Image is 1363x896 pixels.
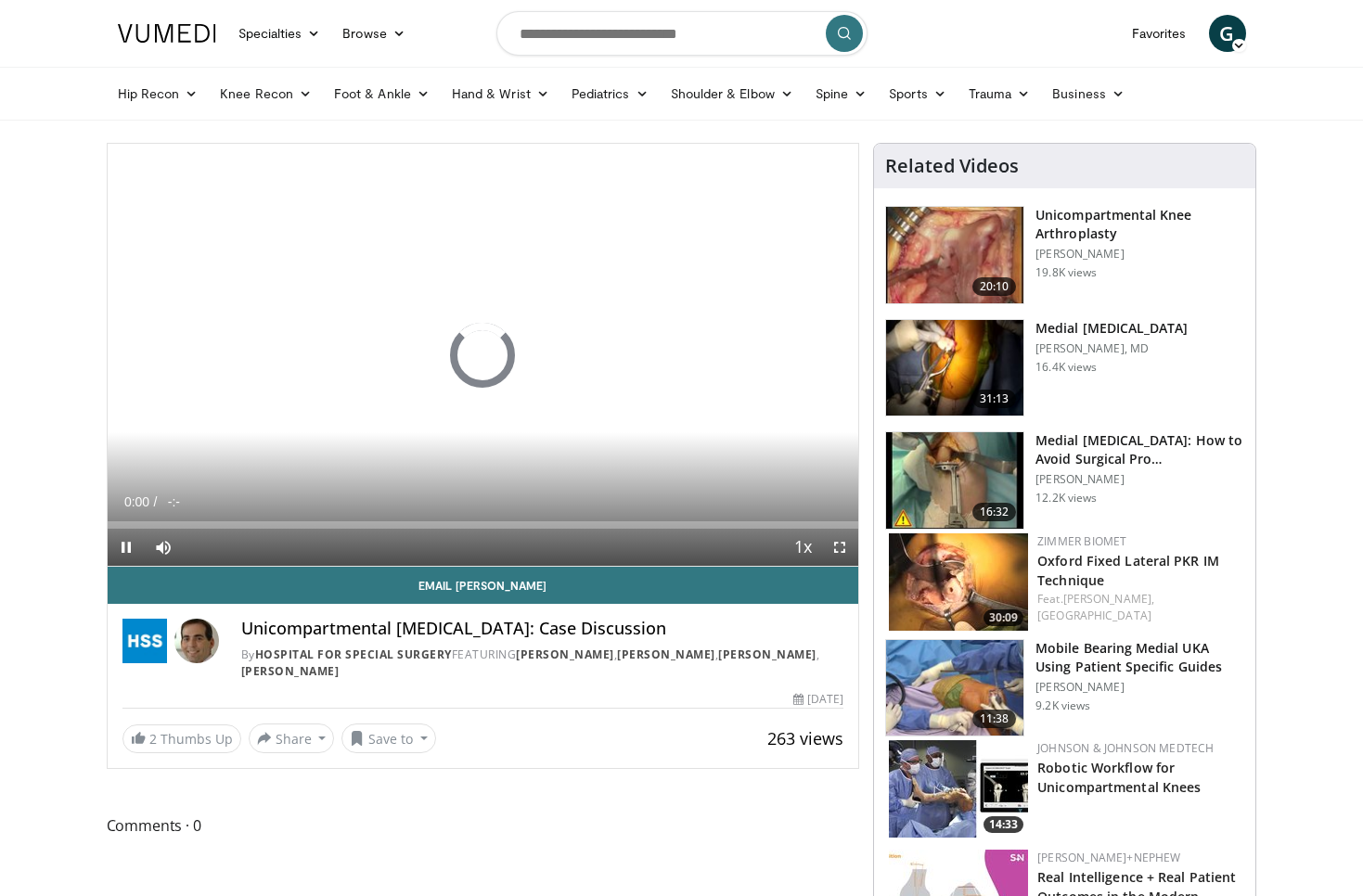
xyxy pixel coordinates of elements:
img: 316317_0000_1.png.150x105_q85_crop-smart_upscale.jpg [886,640,1023,736]
button: Save to [341,723,436,753]
button: Playback Rate [784,529,821,566]
button: Pause [108,529,145,566]
span: Comments 0 [107,813,860,838]
a: Zimmer Biomet [1037,533,1126,549]
span: 30:09 [984,609,1023,626]
a: 20:10 Unicompartmental Knee Arthroplasty [PERSON_NAME] 19.8K views [885,206,1244,304]
img: c6830cff-7f4a-4323-a779-485c40836a20.150x105_q85_crop-smart_upscale.jpg [889,740,1028,838]
div: Feat. [1037,591,1241,624]
a: Hospital for Special Surgery [255,646,452,662]
a: 31:13 Medial [MEDICAL_DATA] [PERSON_NAME], MD 16.4K views [885,319,1244,417]
a: 2 Thumbs Up [122,724,241,753]
a: Johnson & Johnson MedTech [1037,740,1214,756]
a: Oxford Fixed Lateral PKR IM Technique [1037,552,1219,589]
h3: Unicompartmental Knee Arthroplasty [1035,206,1244,243]
a: [PERSON_NAME] [516,646,614,662]
img: 294122_0000_1.png.150x105_q85_crop-smart_upscale.jpg [886,320,1023,416]
img: VuMedi Logo [118,24,216,43]
a: Pediatrics [560,75,660,112]
img: Avatar [174,619,219,663]
a: [PERSON_NAME] [718,646,817,662]
p: 19.8K views [1035,265,1097,280]
button: Share [249,723,335,753]
p: [PERSON_NAME] [1035,680,1244,695]
a: [PERSON_NAME] [241,663,340,679]
p: 16.4K views [1035,360,1097,375]
a: Sports [878,75,958,112]
a: Trauma [958,75,1042,112]
span: 11:38 [972,710,1017,728]
a: Shoulder & Elbow [660,75,804,112]
a: Business [1041,75,1136,112]
span: / [154,494,158,509]
p: [PERSON_NAME] [1035,472,1244,487]
h3: Medial [MEDICAL_DATA]: How to Avoid Surgical Pro… [1035,431,1244,468]
p: [PERSON_NAME], MD [1035,341,1188,356]
input: Search topics, interventions [496,11,868,56]
a: [PERSON_NAME] [617,646,715,662]
p: [PERSON_NAME] [1035,247,1244,262]
a: G [1209,15,1246,52]
a: Knee Recon [209,75,323,112]
a: Hand & Wrist [441,75,560,112]
h4: Unicompartmental [MEDICAL_DATA]: Case Discussion [241,619,844,639]
span: 20:10 [972,277,1017,296]
div: By FEATURING , , , [241,646,844,680]
a: Specialties [227,15,332,52]
span: -:- [168,494,180,509]
p: 9.2K views [1035,698,1090,713]
a: Hip Recon [107,75,210,112]
p: 12.2K views [1035,491,1097,506]
a: 11:38 Mobile Bearing Medial UKA Using Patient Specific Guides [PERSON_NAME] 9.2K views [885,639,1244,737]
h4: Related Videos [885,155,1019,177]
div: [DATE] [793,691,843,708]
h3: Mobile Bearing Medial UKA Using Patient Specific Guides [1035,639,1244,676]
div: Progress Bar [108,521,859,529]
a: Email [PERSON_NAME] [108,567,859,604]
a: Robotic Workflow for Unicompartmental Knees [1037,759,1201,796]
a: [PERSON_NAME]+Nephew [1037,850,1180,865]
video-js: Video Player [108,144,859,567]
a: Browse [331,15,417,52]
span: 2 [149,730,157,748]
img: whit_3.png.150x105_q85_crop-smart_upscale.jpg [886,207,1023,303]
a: 16:32 Medial [MEDICAL_DATA]: How to Avoid Surgical Pro… [PERSON_NAME] 12.2K views [885,431,1244,530]
a: 14:33 [889,740,1028,838]
button: Mute [145,529,182,566]
img: ZdWCH7dOnnmQ9vqn5hMDoxOmdtO6xlQD_1.150x105_q85_crop-smart_upscale.jpg [886,432,1023,529]
span: 16:32 [972,503,1017,521]
a: Foot & Ankle [323,75,441,112]
button: Fullscreen [821,529,858,566]
img: 1139bc86-10bf-4018-b609-ddc03866ed6b.150x105_q85_crop-smart_upscale.jpg [889,533,1028,631]
span: 0:00 [124,494,149,509]
img: Hospital for Special Surgery [122,619,167,663]
a: Spine [804,75,878,112]
span: 31:13 [972,390,1017,408]
span: 263 views [767,727,843,749]
h3: Medial [MEDICAL_DATA] [1035,319,1188,338]
a: 30:09 [889,533,1028,631]
span: 14:33 [984,816,1023,833]
a: Favorites [1121,15,1198,52]
a: [PERSON_NAME], [GEOGRAPHIC_DATA] [1037,591,1154,623]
